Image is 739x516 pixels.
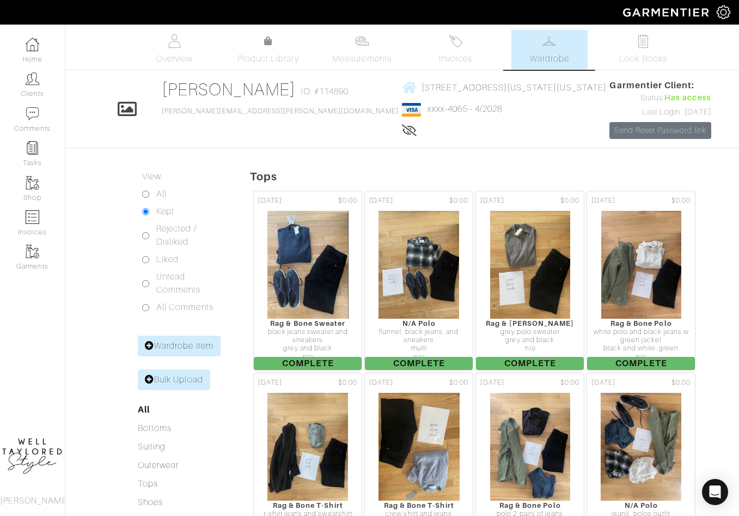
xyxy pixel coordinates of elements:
span: ID: #114890 [301,85,349,98]
span: [DATE] [480,196,504,206]
div: black and white ,green [587,344,695,353]
div: n/a [365,353,473,361]
img: 26mS6G45zt5kmNRMhH9q5C4E [267,210,349,319]
div: Rag & Bone Sweater [254,319,362,327]
a: Shoes [138,497,163,507]
a: Wardrobe [511,30,588,70]
img: gear-icon-white-bd11855cb880d31180b6d7d6211b90ccbf57a29d726f0c71d8c61bd08dd39cc2.png [717,5,730,19]
img: 3yKwFJ9nj4WAwr6KcY9J7oaT [378,210,459,319]
label: Kept [156,205,174,218]
a: Overview [136,30,212,70]
img: orders-27d20c2124de7fd6de4e0e44c1d41de31381a507db9b33961299e4e07d508b8c.svg [449,34,462,48]
div: N/A Polo [587,501,695,509]
a: Outerwear [138,460,179,470]
div: n/a [587,353,695,361]
img: SXzAK1PUyiz1yPh3WobYP7oF [601,210,682,319]
span: $0.00 [560,378,579,388]
div: Rag & Bone T-Shirt [365,501,473,509]
a: xxxx-4065 - 4/2028 [427,104,502,114]
label: View: [142,170,163,183]
a: [PERSON_NAME] [162,80,296,99]
span: Overview [156,52,192,65]
img: measurements-466bbee1fd09ba9460f595b01e5d73f9e2bff037440d3c8f018324cb6cdf7a4a.svg [355,34,369,48]
span: Product Library [237,52,299,65]
a: Look Books [605,30,681,70]
span: [DATE] [369,196,393,206]
img: todo-9ac3debb85659649dc8f770b8b6100bb5dab4b48dedcbae339e5042a72dfd3cc.svg [636,34,650,48]
img: comment-icon-a0a6a9ef722e966f86d9cbdc48e553b5cf19dbc54f86b18d962a5391bc8f6eb6.png [26,107,39,120]
img: visa-934b35602734be37eb7d5d7e5dbcd2044c359bf20a24dc3361ca3fa54326a8a7.png [402,103,421,117]
span: $0.00 [671,196,691,206]
a: Send Reset Password link [609,122,711,139]
span: [DATE] [258,378,282,388]
span: [DATE] [480,378,504,388]
label: All Comments [156,301,213,314]
div: n/a [476,344,584,353]
img: reminder-icon-8004d30b9f0a5d33ae49ab947aed9ed385cf756f9e5892f1edd6e32f2345188e.png [26,141,39,155]
h5: Tops [250,170,739,183]
label: Liked [156,253,179,266]
span: Complete [476,357,584,370]
span: $0.00 [338,196,357,206]
a: Suiting [138,442,166,452]
div: Rag & Bone T-Shirt [254,501,362,509]
span: $0.00 [449,378,468,388]
span: Invoices [439,52,472,65]
img: basicinfo-40fd8af6dae0f16599ec9e87c0ef1c0a1fdea2edbe929e3d69a839185d80c458.svg [168,34,181,48]
div: grey polo sweater [476,328,584,336]
img: GKQ7x9GZJSZ96UdXSHXZP7Ao [378,392,460,501]
div: Status: [609,92,711,104]
img: wardrobe-487a4870c1b7c33e795ec22d11cfc2ed9d08956e64fb3008fe2437562e282088.svg [542,34,556,48]
a: All [138,404,150,415]
span: [STREET_ADDRESS][US_STATE][US_STATE] [422,82,607,92]
div: Last Login: [DATE] [609,106,711,118]
img: garments-icon-b7da505a4dc4fd61783c78ac3ca0ef83fa9d6f193b1c9dc38574b1d14d53ca28.png [26,176,39,190]
img: HwzSF2CVW1jnGtQTPy2Mgy1U [490,392,571,501]
a: Wardrobe Item [138,336,221,356]
img: GaFXt6UJuyg629kbjGinrnw4 [490,210,571,319]
div: Rag & [PERSON_NAME] [476,319,584,327]
div: white polo and black jeans w green jacket [587,328,695,345]
div: N/A Polo [365,319,473,327]
span: [DATE] [369,378,393,388]
img: dashboard-icon-dbcd8f5a0b271acd01030246c82b418ddd0df26cd7fceb0bd07c9910d44c42f6.png [26,38,39,51]
div: black jeans sweater and sneakers [254,328,362,345]
div: n/a [254,353,362,361]
a: [DATE] $0.00 Rag & Bone Sweater black jeans sweater and sneakers grey and black n/a Complete [252,190,363,372]
a: Measurements [323,30,400,70]
a: [DATE] $0.00 Rag & Bone Polo white polo and black jeans w green jacket black and white ,green n/a... [585,190,697,372]
div: Rag & Bone Polo [476,501,584,509]
label: Unread Comments [156,270,223,296]
a: [STREET_ADDRESS][US_STATE][US_STATE] [402,81,607,94]
a: [DATE] $0.00 N/A Polo flannel, black jeans, and sneakers multi n/a Complete [363,190,474,372]
span: $0.00 [449,196,468,206]
span: $0.00 [560,196,579,206]
span: Garmentier Client: [609,79,711,92]
span: Complete [365,357,473,370]
span: Measurements [332,52,392,65]
label: All [156,187,167,201]
span: $0.00 [338,378,357,388]
a: Product Library [230,35,306,65]
a: [PERSON_NAME][EMAIL_ADDRESS][PERSON_NAME][DOMAIN_NAME] [162,107,399,115]
a: Bottoms [138,423,172,433]
span: $0.00 [671,378,691,388]
a: Invoices [418,30,494,70]
span: Wardrobe [530,52,569,65]
span: [DATE] [258,196,282,206]
span: Complete [254,357,362,370]
img: orders-icon-0abe47150d42831381b5fb84f609e132dff9fe21cb692f30cb5eec754e2cba89.png [26,210,39,224]
label: Rejected / Disliked [156,222,223,248]
div: flannel, black jeans, and sneakers [365,328,473,345]
img: MxEbUzfr6eVYQmmvyN1in1zR [267,392,349,501]
img: clients-icon-6bae9207a08558b7cb47a8932f037763ab4055f8c8b6bfacd5dc20c3e0201464.png [26,72,39,86]
img: garments-icon-b7da505a4dc4fd61783c78ac3ca0ef83fa9d6f193b1c9dc38574b1d14d53ca28.png [26,245,39,258]
a: Tops [138,479,158,489]
span: Has access [664,92,711,104]
div: Open Intercom Messenger [702,479,728,505]
img: DVbL2yUtxHqvKLtxedBcfrDS [600,392,682,501]
a: Bulk Upload [138,369,210,390]
img: garmentier-logo-header-white-b43fb05a5012e4ada735d5af1a66efaba907eab6374d6393d1fbf88cb4ef424d.png [618,3,717,22]
span: Look Books [619,52,668,65]
div: grey and black [476,336,584,344]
